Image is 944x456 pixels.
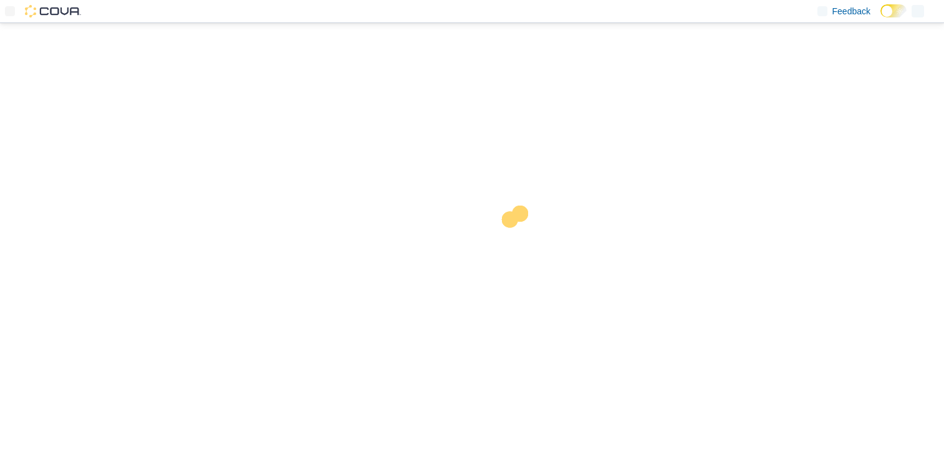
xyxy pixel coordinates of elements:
span: Dark Mode [880,17,881,18]
span: Feedback [832,5,870,17]
input: Dark Mode [880,4,907,17]
img: cova-loader [472,196,566,290]
img: Cova [25,5,81,17]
